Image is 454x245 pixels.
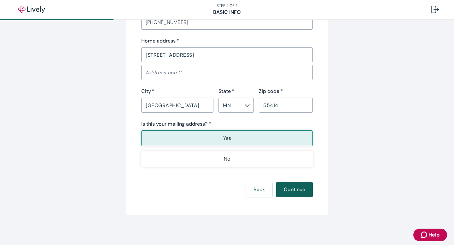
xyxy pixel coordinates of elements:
input: Address line 2 [141,66,313,79]
button: No [141,151,313,167]
input: -- [220,101,242,110]
p: Yes [223,134,231,142]
svg: Zendesk support icon [421,231,428,239]
p: No [224,155,230,163]
button: Yes [141,130,313,146]
label: Is this your mailing address? * [141,120,211,128]
button: Open [244,102,250,109]
span: Help [428,231,439,239]
input: City [141,99,213,111]
button: Log out [426,2,444,17]
svg: Chevron icon [245,103,250,108]
button: Zendesk support iconHelp [413,229,447,241]
button: Back [246,182,272,197]
label: City [141,88,154,95]
input: Address line 1 [141,48,313,61]
input: Zip code [259,99,313,111]
label: State * [218,88,235,95]
img: Lively [14,6,49,13]
button: Continue [276,182,313,197]
label: Zip code [259,88,283,95]
label: Home address [141,37,179,45]
input: (555) 555-5555 [141,16,313,28]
